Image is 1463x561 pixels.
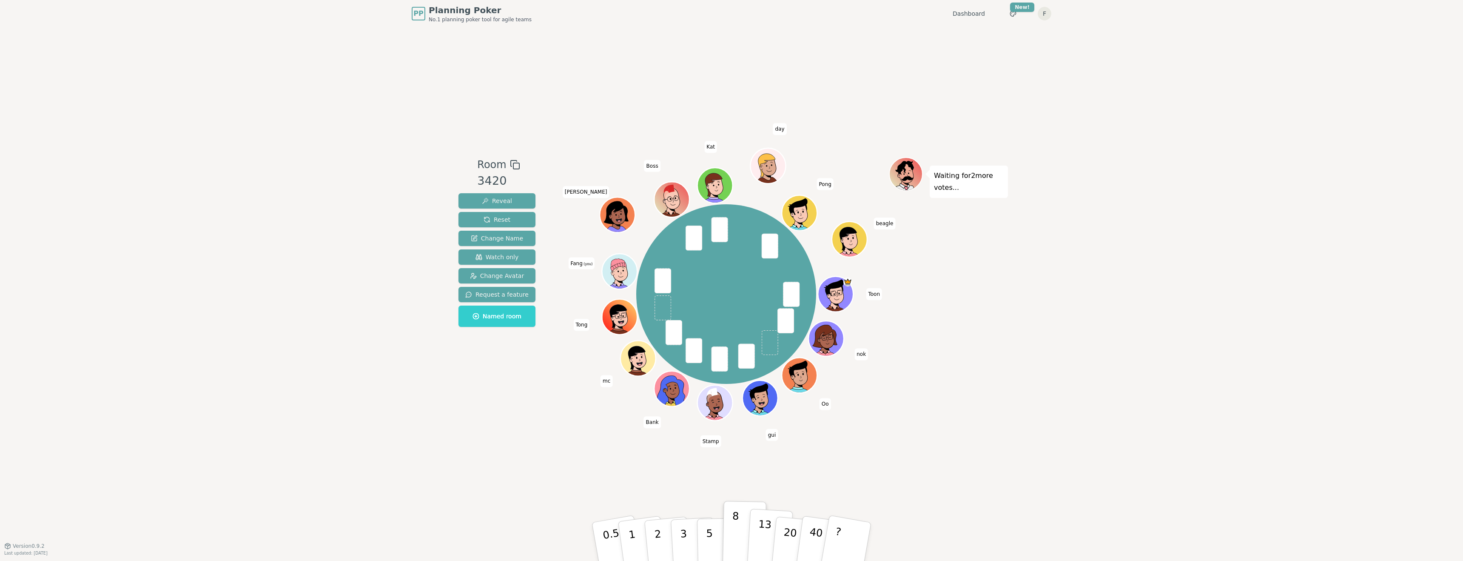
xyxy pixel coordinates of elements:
[644,160,660,172] span: Click to change your name
[700,435,721,447] span: Click to change your name
[458,249,535,265] button: Watch only
[573,319,589,331] span: Click to change your name
[1005,6,1021,21] button: New!
[568,258,595,269] span: Click to change your name
[458,287,535,302] button: Request a feature
[458,306,535,327] button: Named room
[773,123,786,135] span: Click to change your name
[471,234,523,243] span: Change Name
[465,290,529,299] span: Request a feature
[429,16,532,23] span: No.1 planning poker tool for agile teams
[4,551,48,555] span: Last updated: [DATE]
[413,9,423,19] span: PP
[874,218,896,229] span: Click to change your name
[477,172,520,190] div: 3420
[603,255,636,288] button: Click to change your avatar
[484,215,510,224] span: Reset
[458,193,535,209] button: Reveal
[854,348,868,360] span: Click to change your name
[1038,7,1051,20] button: F
[4,543,45,550] button: Version0.9.2
[1010,3,1034,12] div: New!
[13,543,45,550] span: Version 0.9.2
[429,4,532,16] span: Planning Poker
[470,272,524,280] span: Change Avatar
[458,212,535,227] button: Reset
[953,9,985,18] a: Dashboard
[563,186,609,198] span: Click to change your name
[458,231,535,246] button: Change Name
[482,197,512,205] span: Reveal
[601,375,612,387] span: Click to change your name
[644,416,661,428] span: Click to change your name
[412,4,532,23] a: PPPlanning PokerNo.1 planning poker tool for agile teams
[583,262,593,266] span: (you)
[475,253,519,261] span: Watch only
[704,141,717,153] span: Click to change your name
[843,278,852,286] span: Toon is the host
[472,312,521,321] span: Named room
[477,157,506,172] span: Room
[731,510,739,556] p: 8
[817,178,834,190] span: Click to change your name
[934,170,1004,194] p: Waiting for 2 more votes...
[458,268,535,283] button: Change Avatar
[820,398,831,410] span: Click to change your name
[766,429,778,441] span: Click to change your name
[866,288,882,300] span: Click to change your name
